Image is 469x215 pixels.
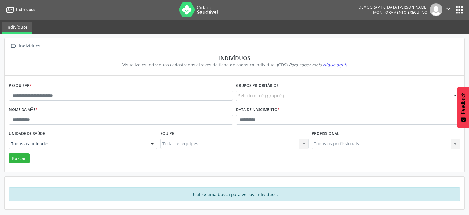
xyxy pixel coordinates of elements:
[236,105,280,115] label: Data de nascimento
[289,62,347,68] i: Para saber mais,
[9,153,30,164] button: Buscar
[9,81,32,91] label: Pesquisar
[13,55,456,61] div: Indivíduos
[9,42,41,50] a:  Indivíduos
[454,5,465,15] button: apps
[13,61,456,68] div: Visualize os indivíduos cadastrados através da ficha de cadastro individual (CDS).
[445,6,452,12] i: 
[18,42,41,50] div: Indivíduos
[9,187,460,201] div: Realize uma busca para ver os indivíduos.
[9,105,38,115] label: Nome da mãe
[323,62,347,68] span: clique aqui!
[312,129,339,139] label: Profissional
[4,5,35,15] a: Indivíduos
[9,42,18,50] i: 
[442,3,454,16] button: 
[373,10,427,15] span: Monitoramento Executivo
[16,7,35,12] span: Indivíduos
[457,87,469,128] button: Feedback - Mostrar pesquisa
[238,92,284,99] span: Selecione o(s) grupo(s)
[357,5,427,10] div: [DEMOGRAPHIC_DATA][PERSON_NAME]
[236,81,279,91] label: Grupos prioritários
[2,22,32,34] a: Indivíduos
[9,129,45,139] label: Unidade de saúde
[160,129,174,139] label: Equipe
[11,141,145,147] span: Todas as unidades
[460,93,466,114] span: Feedback
[430,3,442,16] img: img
